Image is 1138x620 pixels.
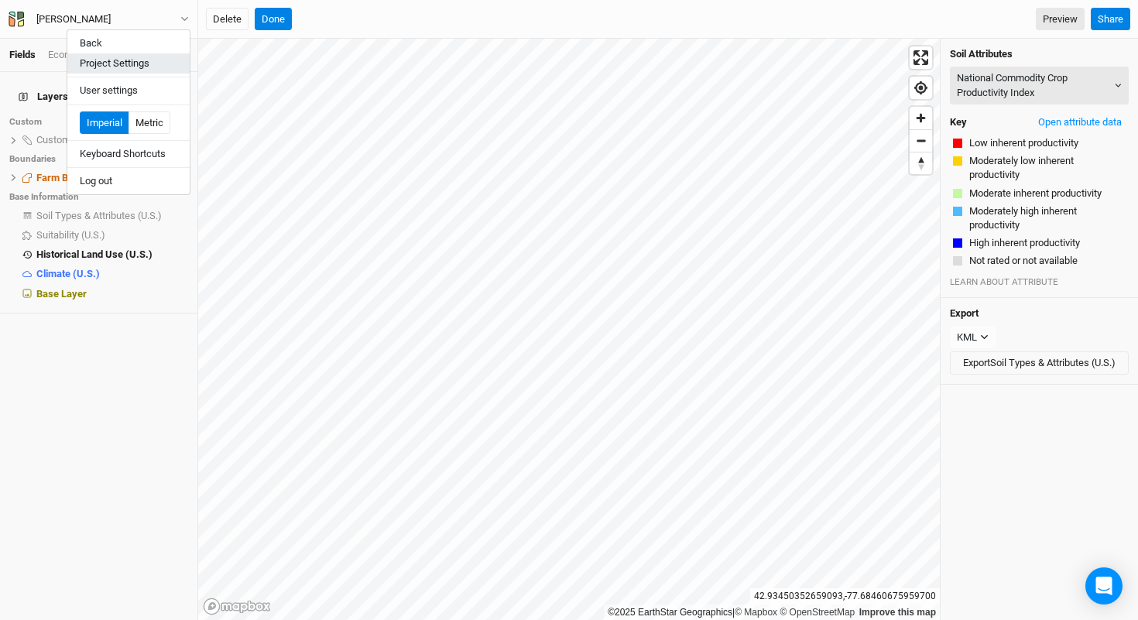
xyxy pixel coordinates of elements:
[36,172,188,184] div: Farm Boundary
[36,248,188,261] div: Historical Land Use (U.S.)
[950,67,1129,104] button: National Commodity Crop Productivity Index
[36,268,188,280] div: Climate (U.S.)
[950,351,1129,375] button: ExportSoil Types & Attributes (U.S.)
[80,111,129,135] button: Imperial
[910,107,932,129] button: Zoom in
[950,326,996,349] button: KML
[67,144,190,164] button: Keyboard Shortcuts
[129,111,170,135] button: Metric
[67,33,190,53] button: Back
[950,307,1129,320] h4: Export
[968,235,1081,251] button: High inherent productivity
[950,116,967,128] h4: Key
[198,39,940,620] canvas: Map
[36,172,105,183] span: Farm Boundary
[8,11,190,28] button: [PERSON_NAME]
[910,46,932,69] button: Enter fullscreen
[36,248,153,260] span: Historical Land Use (U.S.)
[1085,567,1123,605] div: Open Intercom Messenger
[36,210,162,221] span: Soil Types & Attributes (U.S.)
[1031,111,1129,134] button: Open attribute data
[36,210,188,222] div: Soil Types & Attributes (U.S.)
[968,204,1126,233] button: Moderately high inherent productivity
[968,186,1102,201] button: Moderate inherent productivity
[608,605,936,620] div: |
[957,330,977,345] div: KML
[1036,8,1085,31] a: Preview
[67,171,190,191] button: Log out
[910,130,932,152] span: Zoom out
[203,598,271,615] a: Mapbox logo
[19,91,68,103] span: Layers
[36,229,105,241] span: Suitability (U.S.)
[9,49,36,60] a: Fields
[67,80,190,101] button: User settings
[735,607,777,618] a: Mapbox
[968,135,1079,151] button: Low inherent productivity
[36,134,105,146] span: Custom Layer 1
[48,48,97,62] div: Economics
[950,276,1129,288] div: LEARN ABOUT ATTRIBUTE
[968,253,1078,269] button: Not rated or not available
[910,77,932,99] button: Find my location
[36,268,100,279] span: Climate (U.S.)
[206,8,249,31] button: Delete
[1091,8,1130,31] button: Share
[36,12,111,27] div: [PERSON_NAME]
[780,607,855,618] a: OpenStreetMap
[968,153,1126,183] button: Moderately low inherent productivity
[36,12,111,27] div: Craig Knobel
[36,288,188,300] div: Base Layer
[36,229,188,241] div: Suitability (U.S.)
[608,607,732,618] a: ©2025 EarthStar Geographics
[750,588,940,605] div: 42.93450352659093 , -77.68460675959700
[910,152,932,174] button: Reset bearing to north
[950,48,1129,60] h4: Soil Attributes
[67,53,190,74] button: Project Settings
[36,288,87,300] span: Base Layer
[859,607,936,618] a: Improve this map
[255,8,292,31] button: Done
[910,129,932,152] button: Zoom out
[36,134,188,146] div: Custom Layer 1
